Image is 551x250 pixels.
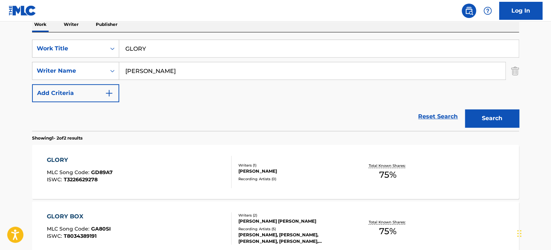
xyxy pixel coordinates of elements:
[37,67,102,75] div: Writer Name
[9,5,36,16] img: MLC Logo
[47,169,91,176] span: MLC Song Code :
[64,233,97,239] span: T8034389191
[515,215,551,250] iframe: Chat Widget
[238,213,347,218] div: Writers ( 2 )
[415,109,461,124] a: Reset Search
[238,226,347,232] div: Recording Artists ( 5 )
[47,156,113,164] div: GLORY
[105,89,113,97] img: 9d2ae6d4665cec9f34b9.svg
[379,225,397,238] span: 75 %
[368,163,407,168] p: Total Known Shares:
[379,168,397,181] span: 75 %
[499,2,542,20] a: Log In
[238,168,347,174] div: [PERSON_NAME]
[517,223,521,244] div: Drag
[480,4,495,18] div: Help
[238,163,347,168] div: Writers ( 1 )
[47,226,91,232] span: MLC Song Code :
[238,232,347,245] div: [PERSON_NAME], [PERSON_NAME], [PERSON_NAME], [PERSON_NAME], [PERSON_NAME]
[32,17,49,32] p: Work
[37,44,102,53] div: Work Title
[32,40,519,131] form: Search Form
[32,145,519,199] a: GLORYMLC Song Code:GD89A7ISWC:T3226629278Writers (1)[PERSON_NAME]Recording Artists (0)Total Known...
[91,169,113,176] span: GD89A7
[32,135,82,141] p: Showing 1 - 2 of 2 results
[511,62,519,80] img: Delete Criterion
[32,84,119,102] button: Add Criteria
[62,17,81,32] p: Writer
[238,176,347,182] div: Recording Artists ( 0 )
[368,219,407,225] p: Total Known Shares:
[47,176,64,183] span: ISWC :
[238,218,347,224] div: [PERSON_NAME] [PERSON_NAME]
[465,6,473,15] img: search
[462,4,476,18] a: Public Search
[483,6,492,15] img: help
[91,226,111,232] span: GA80SI
[47,212,111,221] div: GLORY BOX
[94,17,120,32] p: Publisher
[47,233,64,239] span: ISWC :
[465,109,519,127] button: Search
[64,176,98,183] span: T3226629278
